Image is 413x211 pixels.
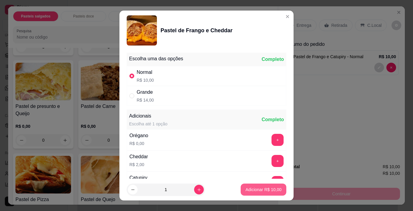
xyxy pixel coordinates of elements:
button: add [272,155,284,167]
button: Adicionar R$ 10,00 [241,184,286,196]
div: Pastel de Frango e Cheddar [161,26,233,35]
button: Close [283,12,292,21]
div: Catupiry [129,174,148,181]
p: R$ 10,00 [137,77,154,83]
div: Cheddar [129,153,148,160]
p: R$ 2,00 [129,162,148,168]
p: R$ 0,00 [129,140,148,146]
img: product-image [127,15,157,46]
p: Adicionar R$ 10,00 [246,187,281,193]
div: Completo [262,56,284,63]
div: Orégano [129,132,148,139]
div: Adicionais [129,112,167,120]
div: Grande [137,89,154,96]
p: R$ 14,00 [137,97,154,103]
div: Completo [262,116,284,123]
div: Escolha até 1 opção [129,121,167,127]
button: add [272,176,284,188]
button: add [272,134,284,146]
div: Escolha uma das opções [129,55,183,62]
button: decrease-product-quantity [128,185,138,194]
div: Normal [137,69,154,76]
button: increase-product-quantity [194,185,204,194]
